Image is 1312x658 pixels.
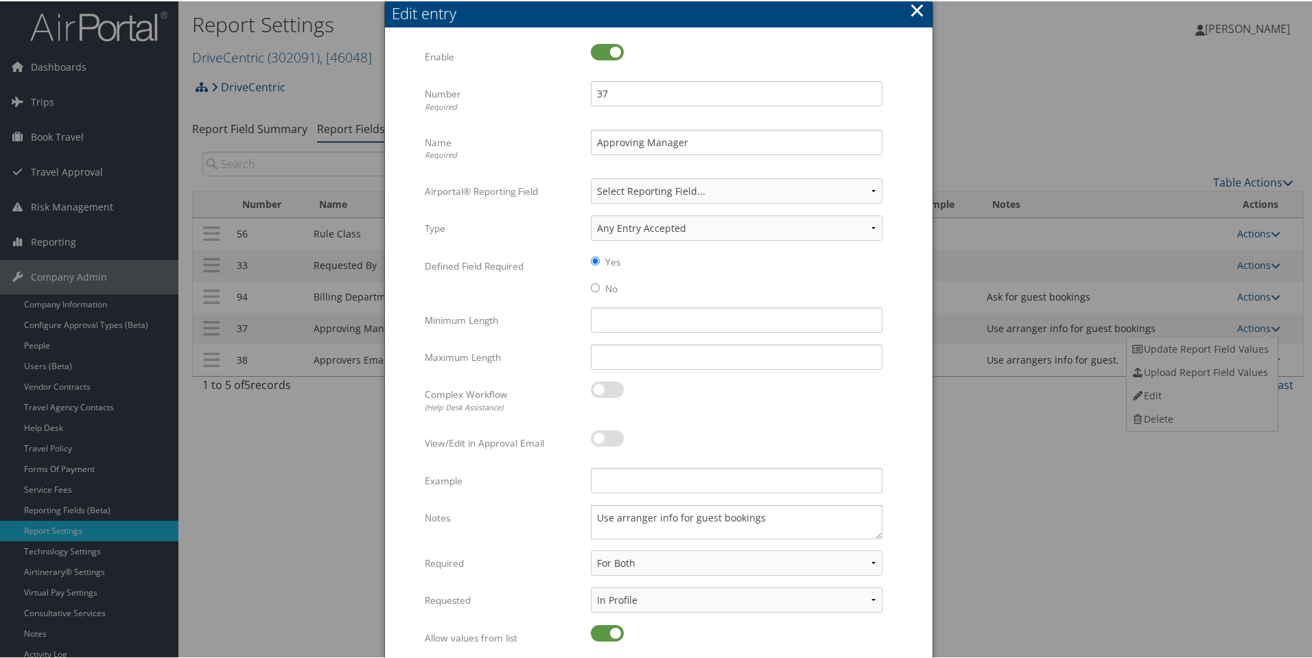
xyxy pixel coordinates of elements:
div: Edit entry [392,1,933,23]
label: No [605,281,618,294]
label: Maximum Length [425,343,581,369]
label: Minimum Length [425,306,581,332]
label: Example [425,467,581,493]
label: Required [425,549,581,575]
label: Number [425,80,581,117]
label: Requested [425,586,581,612]
label: Name [425,128,581,166]
label: Enable [425,43,581,69]
label: Allow values from list [425,624,581,650]
div: (Help Desk Assistance) [425,401,581,412]
label: Notes [425,504,581,530]
div: Required [425,100,581,112]
label: View/Edit in Approval Email [425,429,581,455]
label: Airportal® Reporting Field [425,177,581,203]
label: Defined Field Required [425,252,581,278]
label: Yes [605,254,620,268]
label: Complex Workflow [425,380,581,418]
label: Type [425,214,581,240]
div: Required [425,148,581,160]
